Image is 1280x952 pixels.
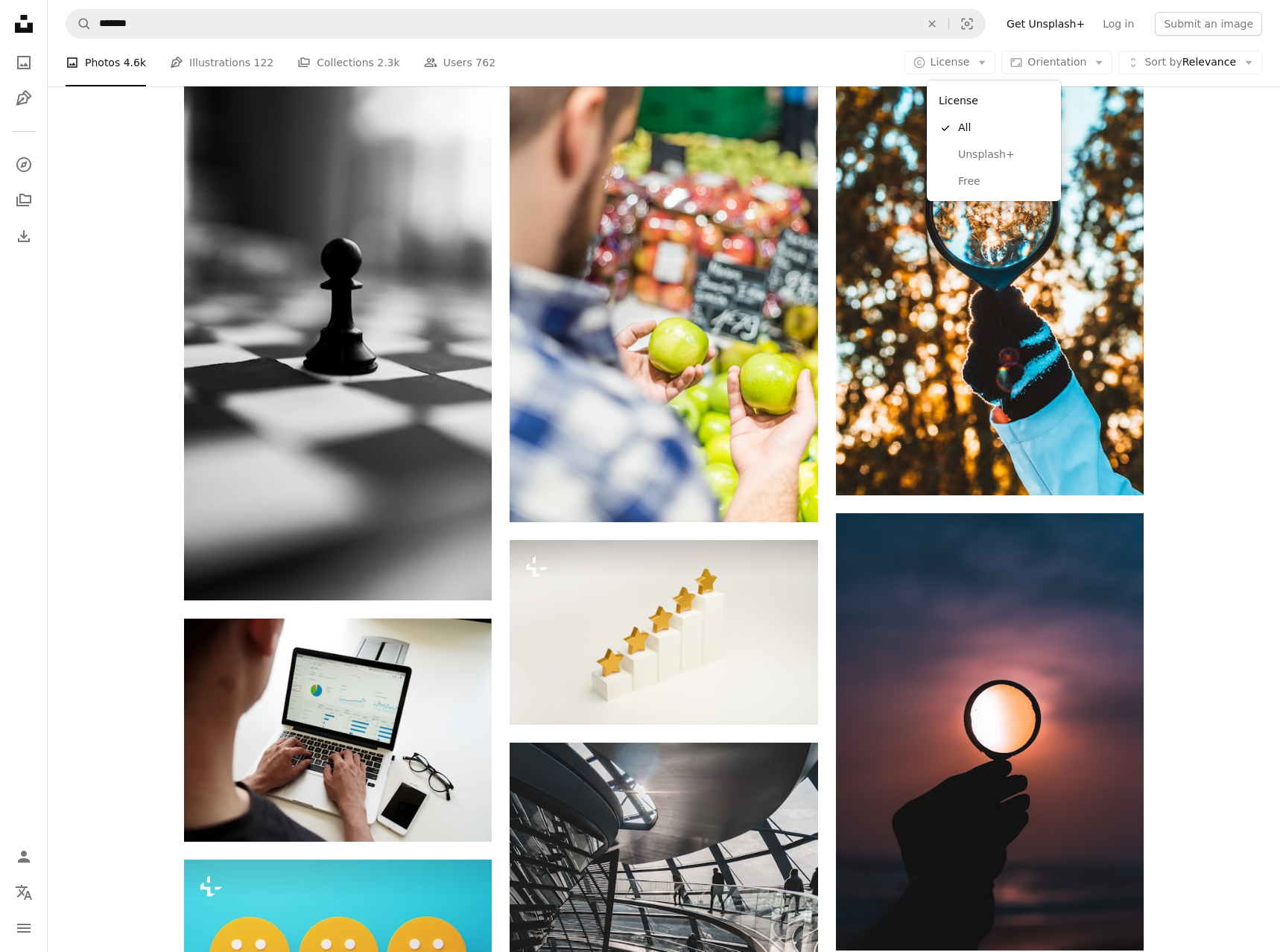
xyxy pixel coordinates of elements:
span: Free [958,174,1049,189]
span: License [931,56,970,68]
button: Orientation [1001,51,1112,74]
span: All [958,121,1049,136]
div: License [933,86,1055,115]
div: License [927,80,1061,201]
button: License [904,51,996,74]
span: Unsplash+ [958,147,1049,162]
